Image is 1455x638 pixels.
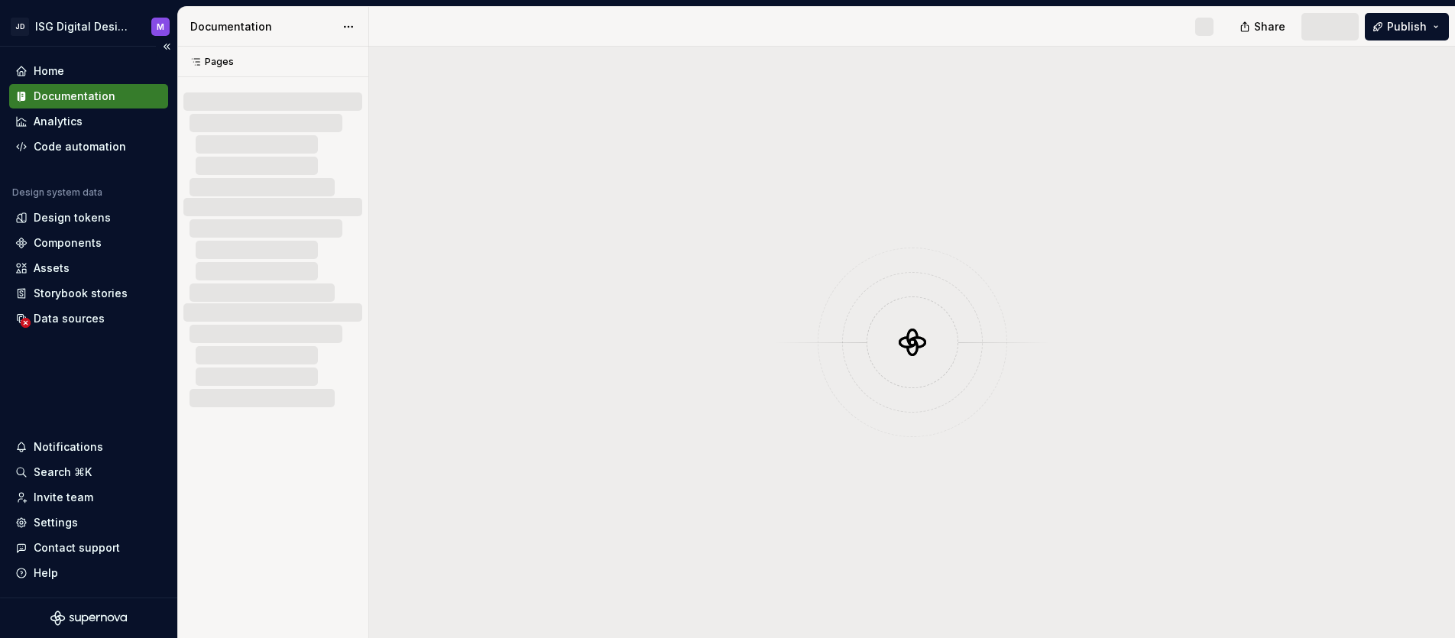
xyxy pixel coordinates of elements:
[34,311,105,326] div: Data sources
[9,231,168,255] a: Components
[9,59,168,83] a: Home
[34,210,111,225] div: Design tokens
[34,540,120,555] div: Contact support
[50,610,127,626] svg: Supernova Logo
[183,56,234,68] div: Pages
[9,256,168,280] a: Assets
[157,21,164,33] div: M
[3,10,174,43] button: JDISG Digital Design SystemM
[34,89,115,104] div: Documentation
[11,18,29,36] div: JD
[9,435,168,459] button: Notifications
[9,281,168,306] a: Storybook stories
[9,485,168,510] a: Invite team
[34,465,92,480] div: Search ⌘K
[34,286,128,301] div: Storybook stories
[34,515,78,530] div: Settings
[34,261,70,276] div: Assets
[34,490,93,505] div: Invite team
[9,134,168,159] a: Code automation
[34,439,103,455] div: Notifications
[34,63,64,79] div: Home
[9,306,168,331] a: Data sources
[9,510,168,535] a: Settings
[190,19,335,34] div: Documentation
[9,536,168,560] button: Contact support
[1254,19,1285,34] span: Share
[34,114,83,129] div: Analytics
[9,206,168,230] a: Design tokens
[9,84,168,108] a: Documentation
[9,109,168,134] a: Analytics
[34,139,126,154] div: Code automation
[1387,19,1427,34] span: Publish
[34,235,102,251] div: Components
[35,19,133,34] div: ISG Digital Design System
[156,36,177,57] button: Collapse sidebar
[1232,13,1295,40] button: Share
[9,460,168,484] button: Search ⌘K
[9,561,168,585] button: Help
[1365,13,1449,40] button: Publish
[12,186,102,199] div: Design system data
[34,565,58,581] div: Help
